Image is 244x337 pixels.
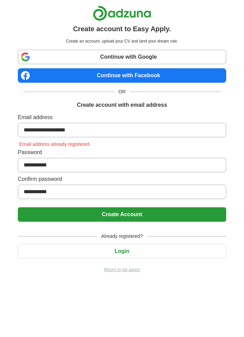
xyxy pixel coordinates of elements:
span: Email address already registered. [18,141,92,147]
span: Already registered? [97,233,147,240]
button: Create Account [18,207,226,222]
label: Confirm password [18,175,226,183]
a: Continue with Google [18,50,226,64]
a: Return to job advert [18,267,226,273]
h1: Create account with email address [77,101,167,109]
img: Adzuna logo [93,5,151,21]
a: Continue with Facebook [18,68,226,83]
h1: Create account to Easy Apply. [73,24,171,34]
label: Email address [18,113,226,121]
p: Create an account, upload your CV and land your dream role. [19,38,225,44]
a: Login [18,248,226,254]
label: Password [18,148,226,156]
button: Login [18,244,226,258]
span: OR [114,88,130,95]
